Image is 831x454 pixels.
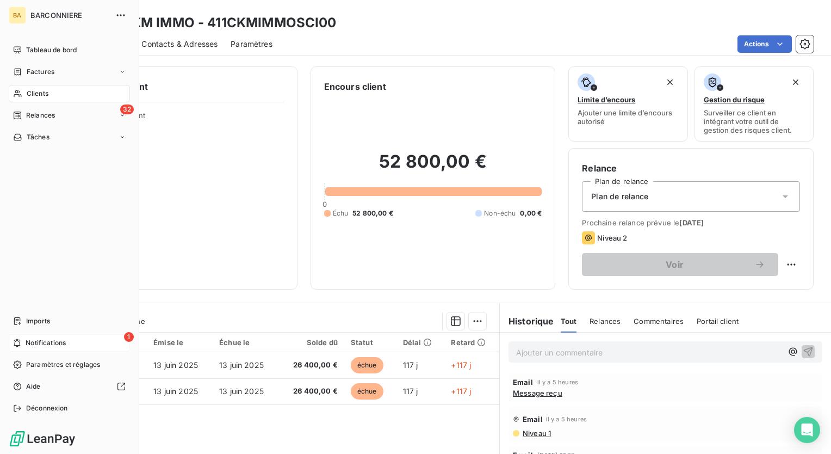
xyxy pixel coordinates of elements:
span: 0,00 € [520,208,542,218]
span: échue [351,357,383,373]
span: Voir [595,260,754,269]
span: Notifications [26,338,66,348]
span: Tout [561,317,577,326]
h6: Informations client [66,80,284,93]
span: Niveau 2 [597,234,627,242]
span: Tableau de bord [26,45,77,55]
div: BA [9,7,26,24]
span: Paramètres [231,39,272,50]
span: Ajouter une limite d’encours autorisé [578,108,678,126]
span: Factures [27,67,54,77]
span: 52 800,00 € [352,208,393,218]
span: il y a 5 heures [546,416,587,422]
button: Voir [582,253,778,276]
button: Limite d’encoursAjouter une limite d’encours autorisé [568,66,687,142]
span: Aide [26,382,41,391]
span: +117 j [451,360,471,370]
div: Open Intercom Messenger [794,417,820,443]
div: Délai [403,338,438,347]
span: Contacts & Adresses [141,39,218,50]
span: Propriétés Client [88,111,284,126]
div: Solde dû [285,338,338,347]
span: Limite d’encours [578,95,635,104]
span: Commentaires [634,317,684,326]
button: Actions [737,35,792,53]
span: il y a 5 heures [537,379,578,385]
span: Non-échu [484,208,516,218]
div: Échue le [219,338,272,347]
span: Gestion du risque [704,95,765,104]
img: Logo LeanPay [9,430,76,447]
span: Paramètres et réglages [26,360,100,370]
span: 13 juin 2025 [153,386,198,396]
span: 117 j [403,360,418,370]
span: +117 j [451,386,471,396]
span: Niveau 1 [522,429,551,438]
div: Retard [451,338,493,347]
span: Clients [27,89,48,99]
span: Échu [333,208,349,218]
span: BARCONNIERE [30,11,109,20]
div: Statut [351,338,390,347]
span: Prochaine relance prévue le [582,218,800,227]
div: Émise le [153,338,206,347]
span: Tâches [27,132,49,142]
a: Aide [9,378,130,395]
h6: Relance [582,162,800,175]
span: 26 400,00 € [285,386,338,397]
span: Email [523,415,543,424]
span: [DATE] [679,218,704,227]
span: Surveiller ce client en intégrant votre outil de gestion des risques client. [704,108,804,134]
span: Relances [590,317,621,326]
span: 13 juin 2025 [219,386,264,396]
span: 13 juin 2025 [153,360,198,370]
span: Email [513,378,533,386]
span: Message reçu [513,389,562,397]
span: échue [351,383,383,400]
span: Déconnexion [26,403,68,413]
span: Portail client [697,317,739,326]
button: Gestion du risqueSurveiller ce client en intégrant votre outil de gestion des risques client. [694,66,814,142]
span: 13 juin 2025 [219,360,264,370]
h6: Encours client [324,80,386,93]
span: Plan de relance [591,191,648,202]
span: 32 [120,105,134,114]
span: Relances [26,111,55,120]
span: 0 [323,200,327,208]
span: 117 j [403,386,418,396]
span: Imports [26,316,50,326]
span: 26 400,00 € [285,360,338,371]
h2: 52 800,00 € [324,151,542,183]
span: 1 [124,332,134,342]
h6: Historique [500,315,554,328]
h3: SCI CKM IMMO - 411CKMIMMOSCI00 [96,13,337,33]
